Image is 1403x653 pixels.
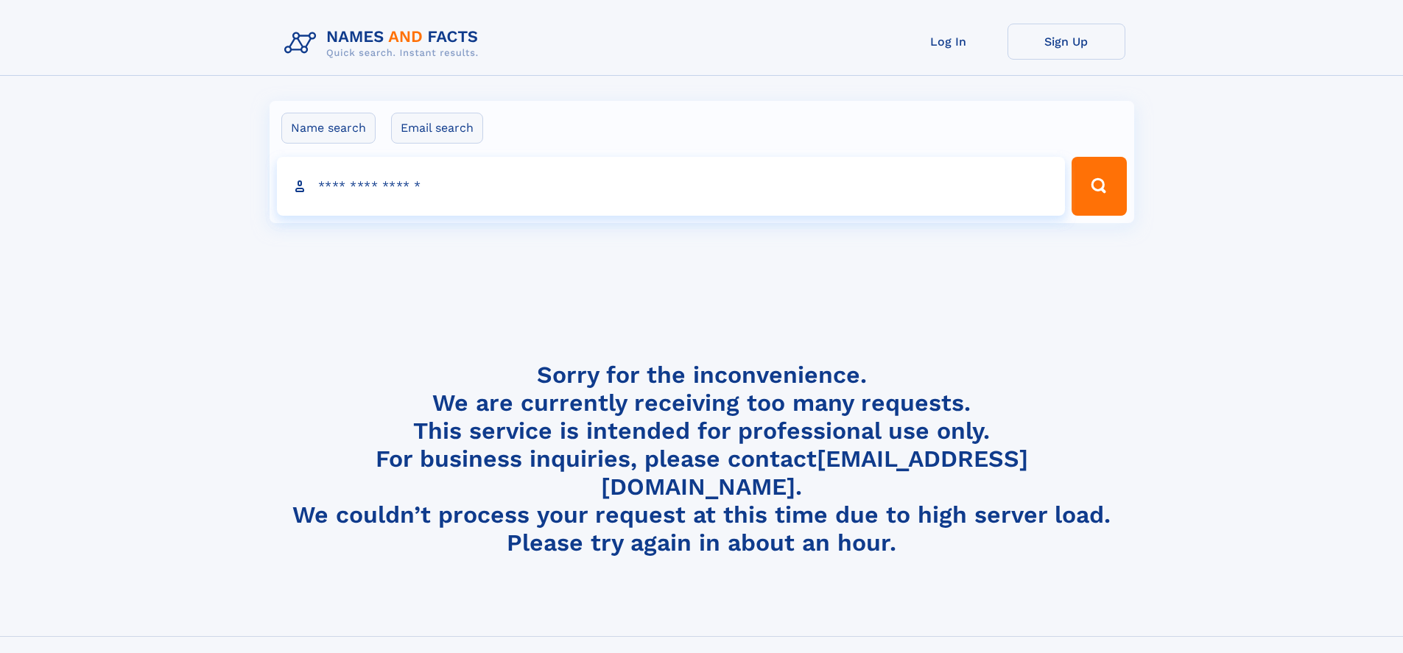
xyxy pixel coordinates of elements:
[890,24,1008,60] a: Log In
[601,445,1028,501] a: [EMAIL_ADDRESS][DOMAIN_NAME]
[1072,157,1126,216] button: Search Button
[281,113,376,144] label: Name search
[1008,24,1125,60] a: Sign Up
[278,361,1125,557] h4: Sorry for the inconvenience. We are currently receiving too many requests. This service is intend...
[277,157,1066,216] input: search input
[278,24,490,63] img: Logo Names and Facts
[391,113,483,144] label: Email search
